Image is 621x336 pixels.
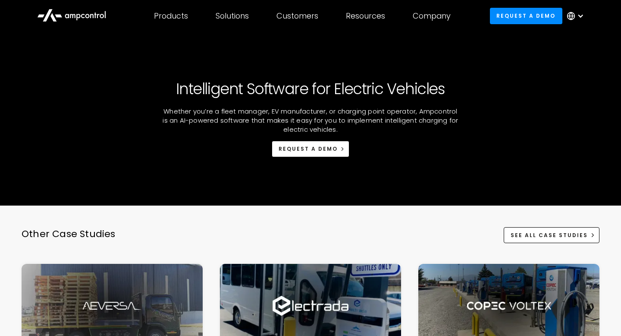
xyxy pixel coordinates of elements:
[216,11,249,21] div: Solutions
[511,231,588,239] div: See All case studies
[413,11,451,21] div: Company
[276,11,318,21] div: Customers
[176,80,445,98] h2: Intelligent Software for Electric Vehicles
[154,11,188,21] div: Products
[490,8,562,24] a: Request a demo
[22,228,116,254] h2: Other Case Studies
[119,107,502,134] p: Whether you’re a fleet manager, EV manufacturer, or charging point operator, Ampcontrol is an AI-...
[346,11,385,21] div: Resources
[279,145,338,153] div: REQUEST A DEMO
[272,141,349,157] a: REQUEST A DEMO
[504,227,599,243] a: See All case studies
